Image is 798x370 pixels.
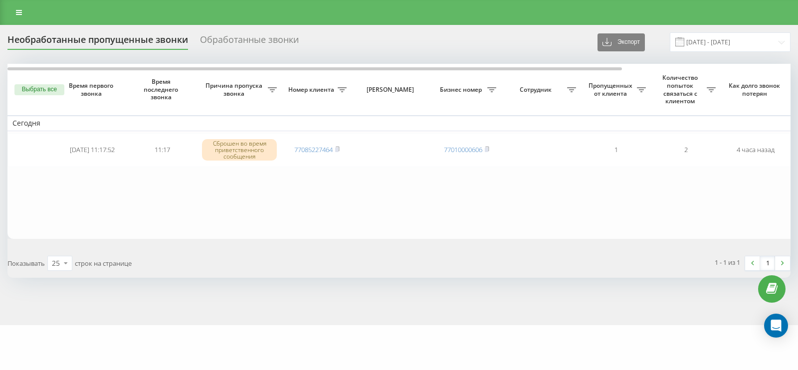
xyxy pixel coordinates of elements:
td: 4 часа назад [721,133,791,167]
div: Open Intercom Messenger [764,314,788,338]
div: 25 [52,258,60,268]
span: [PERSON_NAME] [360,86,423,94]
td: 1 [581,133,651,167]
span: Сотрудник [506,86,567,94]
a: 1 [760,256,775,270]
span: Номер клиента [287,86,338,94]
a: 77085227464 [294,145,333,154]
button: Экспорт [598,33,645,51]
a: 77010000606 [444,145,482,154]
span: Время последнего звонка [135,78,189,101]
div: Сброшен во время приветственного сообщения [202,139,277,161]
div: 1 - 1 из 1 [715,257,740,267]
span: Время первого звонка [65,82,119,97]
span: Количество попыток связаться с клиентом [656,74,707,105]
span: Причина пропуска звонка [202,82,268,97]
span: Бизнес номер [436,86,487,94]
td: 2 [651,133,721,167]
div: Обработанные звонки [200,34,299,50]
span: строк на странице [75,259,132,268]
div: Необработанные пропущенные звонки [7,34,188,50]
span: Показывать [7,259,45,268]
span: Пропущенных от клиента [586,82,637,97]
td: [DATE] 11:17:52 [57,133,127,167]
td: 11:17 [127,133,197,167]
span: Как долго звонок потерян [729,82,783,97]
button: Выбрать все [14,84,64,95]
